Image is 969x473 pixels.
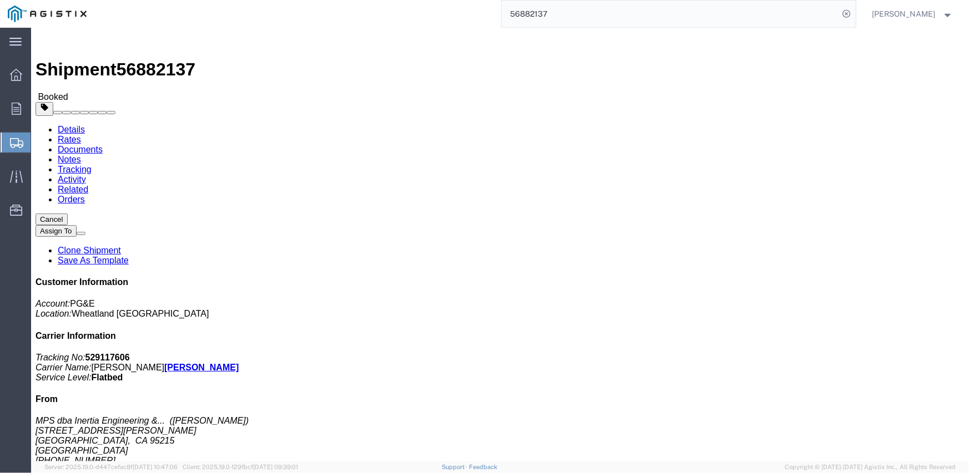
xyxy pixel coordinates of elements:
span: Chantelle Bower [872,8,936,20]
a: Feedback [469,464,497,470]
a: Support [442,464,470,470]
span: Server: 2025.19.0-d447cefac8f [44,464,178,470]
span: [DATE] 10:47:06 [133,464,178,470]
iframe: FS Legacy Container [31,28,969,461]
span: [DATE] 09:39:01 [253,464,298,470]
img: logo [8,6,87,22]
button: [PERSON_NAME] [872,7,954,21]
span: Copyright © [DATE]-[DATE] Agistix Inc., All Rights Reserved [785,462,956,472]
input: Search for shipment number, reference number [502,1,839,27]
span: Client: 2025.19.0-129fbcf [183,464,298,470]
